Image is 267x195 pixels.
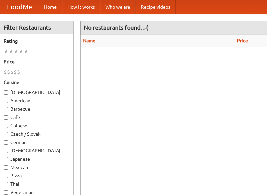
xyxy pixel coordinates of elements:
li: $ [4,68,7,76]
a: Name [83,38,95,43]
li: $ [7,68,10,76]
label: [DEMOGRAPHIC_DATA] [4,89,70,96]
h4: Filter Restaurants [0,21,73,34]
li: ★ [24,48,29,55]
label: Japanese [4,156,70,162]
h5: Rating [4,38,70,44]
label: [DEMOGRAPHIC_DATA] [4,147,70,154]
input: Cafe [4,115,8,120]
label: Barbecue [4,106,70,112]
input: Japanese [4,157,8,161]
label: Thai [4,181,70,187]
li: $ [10,68,14,76]
input: Czech / Slovak [4,132,8,136]
input: Mexican [4,165,8,170]
li: ★ [19,48,24,55]
label: German [4,139,70,146]
input: [DEMOGRAPHIC_DATA] [4,90,8,95]
li: $ [14,68,17,76]
li: ★ [9,48,14,55]
input: [DEMOGRAPHIC_DATA] [4,149,8,153]
input: Chinese [4,124,8,128]
label: American [4,97,70,104]
li: $ [17,68,20,76]
label: Pizza [4,172,70,179]
h5: Cuisine [4,79,70,86]
input: German [4,140,8,145]
h5: Price [4,58,70,65]
ng-pluralize: No restaurants found. :-( [84,24,148,31]
a: Recipe videos [136,0,176,14]
input: Pizza [4,174,8,178]
a: FoodMe [0,0,39,14]
li: ★ [14,48,19,55]
li: ★ [4,48,9,55]
label: Cafe [4,114,70,121]
a: Price [237,38,248,43]
input: Thai [4,182,8,186]
a: Home [39,0,62,14]
a: Who we are [100,0,136,14]
input: American [4,99,8,103]
input: Barbecue [4,107,8,111]
label: Czech / Slovak [4,131,70,137]
label: Mexican [4,164,70,171]
label: Chinese [4,122,70,129]
input: Vegetarian [4,190,8,195]
a: How it works [62,0,100,14]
